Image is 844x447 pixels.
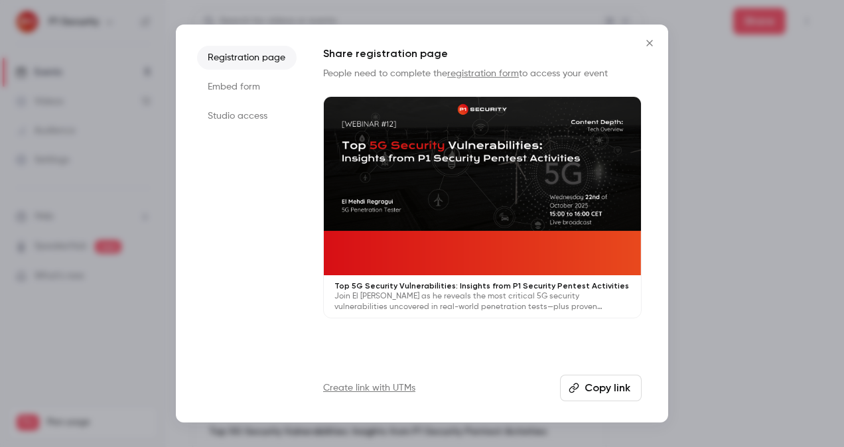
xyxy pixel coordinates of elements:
a: Top 5G Security Vulnerabilities: Insights from P1 Security Pentest ActivitiesJoin El [PERSON_NAME... [323,96,642,318]
li: Studio access [197,104,297,128]
button: Close [636,30,663,56]
li: Embed form [197,75,297,99]
a: registration form [447,69,519,78]
p: People need to complete the to access your event [323,67,642,80]
h1: Share registration page [323,46,642,62]
button: Copy link [560,375,642,401]
p: Join El [PERSON_NAME] as he reveals the most critical 5G security vulnerabilities uncovered in re... [334,291,630,312]
p: Top 5G Security Vulnerabilities: Insights from P1 Security Pentest Activities [334,281,630,291]
a: Create link with UTMs [323,381,415,395]
li: Registration page [197,46,297,70]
